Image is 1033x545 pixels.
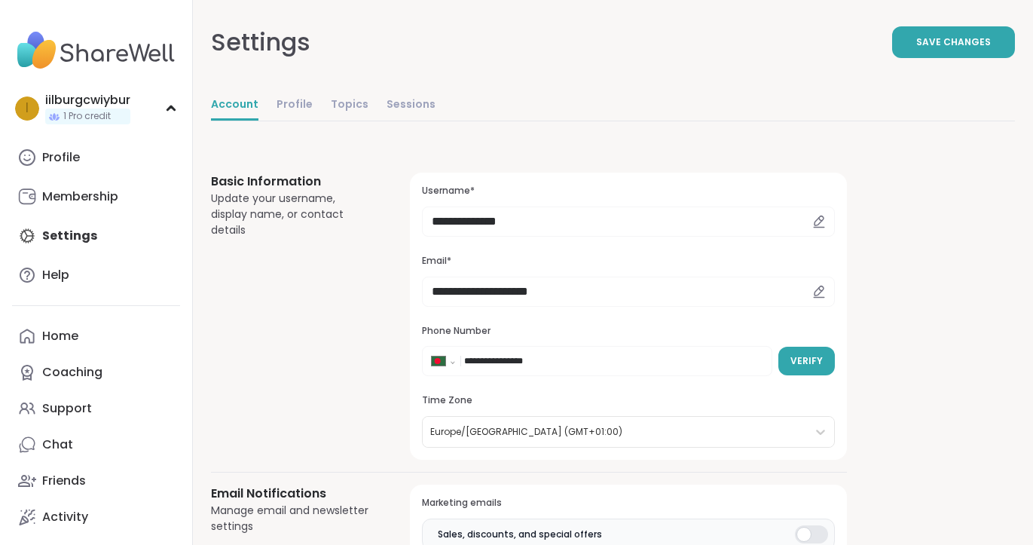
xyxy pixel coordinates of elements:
div: Manage email and newsletter settings [211,503,374,534]
span: i [26,99,29,118]
h3: Basic Information [211,173,374,191]
span: 1 Pro credit [63,110,111,123]
img: ShareWell Nav Logo [12,24,180,77]
span: Sales, discounts, and special offers [438,528,602,541]
h3: Email* [422,255,835,268]
div: iilburgcwiybur [45,92,130,109]
div: Coaching [42,364,102,381]
div: Settings [211,24,310,60]
div: Membership [42,188,118,205]
a: Activity [12,499,180,535]
a: Home [12,318,180,354]
h3: Marketing emails [422,497,835,510]
div: Friends [42,473,86,489]
div: Home [42,328,78,344]
h3: Email Notifications [211,485,374,503]
a: Sessions [387,90,436,121]
a: Membership [12,179,180,215]
div: Chat [42,436,73,453]
button: Verify [778,347,835,375]
div: Support [42,400,92,417]
div: Help [42,267,69,283]
a: Profile [277,90,313,121]
div: Activity [42,509,88,525]
h3: Username* [422,185,835,197]
span: Save Changes [916,35,991,49]
a: Help [12,257,180,293]
a: Profile [12,139,180,176]
a: Support [12,390,180,427]
a: Account [211,90,258,121]
div: Profile [42,149,80,166]
h3: Phone Number [422,325,835,338]
span: Verify [790,354,823,368]
a: Friends [12,463,180,499]
a: Topics [331,90,368,121]
div: Update your username, display name, or contact details [211,191,374,238]
a: Chat [12,427,180,463]
h3: Time Zone [422,394,835,407]
button: Save Changes [892,26,1015,58]
a: Coaching [12,354,180,390]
